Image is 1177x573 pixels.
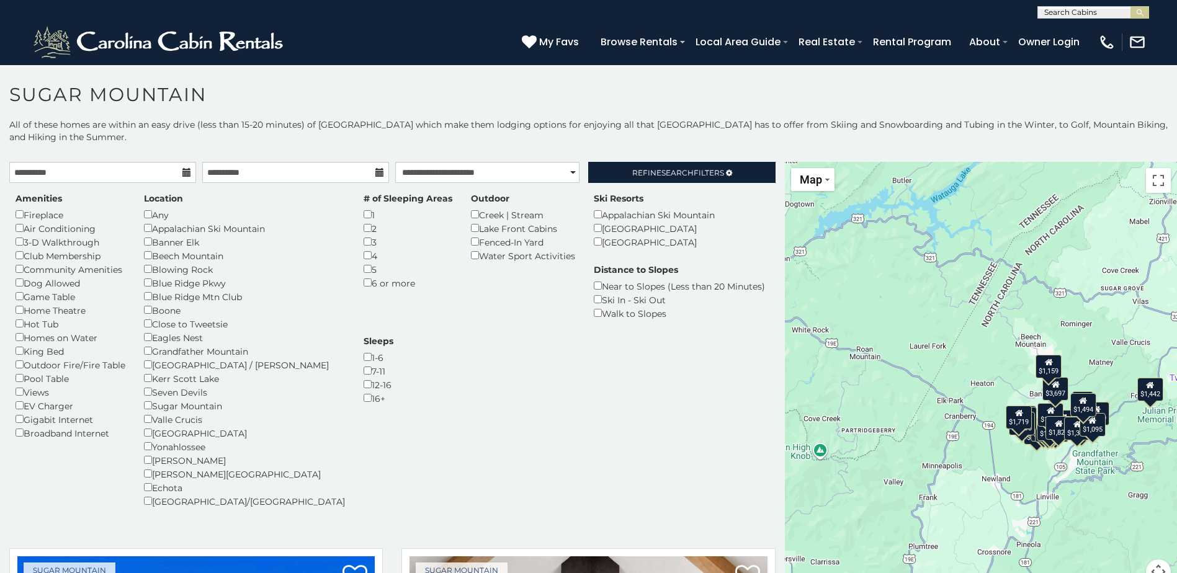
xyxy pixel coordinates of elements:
div: 3 [364,235,452,249]
label: # of Sleeping Areas [364,192,452,205]
span: Refine Filters [632,168,724,177]
div: Kerr Scott Lake [144,371,345,385]
label: Sleeps [364,335,393,347]
button: Toggle fullscreen view [1146,168,1171,193]
div: 5 [364,262,452,276]
div: Home Theatre [16,303,125,317]
div: Valle Crucis [144,412,345,426]
div: Grandfather Mountain [144,344,345,358]
label: Ski Resorts [594,192,643,205]
label: Amenities [16,192,62,205]
div: Banner Elk [144,235,345,249]
div: $1,159 [1036,354,1062,378]
label: Location [144,192,183,205]
div: 2 [364,221,452,235]
div: Blue Ridge Pkwy [144,276,345,290]
div: $1,095 [1080,412,1106,436]
div: Hot Tub [16,317,125,331]
div: [PERSON_NAME] [144,453,345,467]
label: Distance to Slopes [594,264,678,276]
a: Browse Rentals [594,31,684,53]
div: $1,820 [1045,415,1072,439]
div: Seven Devils [144,385,345,399]
div: Sugar Mountain [144,399,345,412]
a: RefineSearchFilters [588,162,775,183]
a: My Favs [522,34,582,50]
div: Community Amenities [16,262,125,276]
div: $1,494 [1070,393,1096,417]
div: [PERSON_NAME][GEOGRAPHIC_DATA] [144,467,345,481]
div: [GEOGRAPHIC_DATA] / [PERSON_NAME] [144,358,345,371]
span: My Favs [539,34,579,50]
button: Change map style [791,168,835,191]
div: Gigabit Internet [16,412,125,426]
div: Beech Mountain [144,249,345,262]
a: About [963,31,1006,53]
div: $1,003 [1035,418,1061,442]
div: $3,697 [1042,377,1068,401]
div: Creek | Stream [471,208,575,221]
div: Walk to Slopes [594,306,765,320]
div: [GEOGRAPHIC_DATA] [144,426,345,440]
div: Pool Table [16,371,125,385]
div: Homes on Water [16,331,125,344]
div: Water Sport Activities [471,249,575,262]
img: phone-regular-white.png [1098,33,1116,51]
div: Near to Slopes (Less than 20 Minutes) [594,279,765,293]
div: $2,602 [1042,419,1068,442]
div: Ski In - Ski Out [594,293,765,306]
div: Fenced-In Yard [471,235,575,249]
a: Owner Login [1012,31,1086,53]
div: Game Table [16,290,125,303]
div: $1,790 [1009,411,1035,435]
div: Appalachian Ski Mountain [144,221,345,235]
div: 1-6 [364,350,393,364]
div: $1,719 [1006,405,1032,429]
div: $1,442 [1137,377,1163,401]
div: $1,053 [1037,417,1063,441]
div: Dog Allowed [16,276,125,290]
div: Echota [144,481,345,494]
label: Outdoor [471,192,509,205]
div: Outdoor Fire/Fire Table [16,358,125,371]
div: King Bed [16,344,125,358]
div: Blue Ridge Mtn Club [144,290,345,303]
div: 1 [364,208,452,221]
div: 7-11 [364,364,393,378]
span: Search [661,168,694,177]
div: Eagles Nest [144,331,345,344]
a: Rental Program [867,31,957,53]
div: [GEOGRAPHIC_DATA] [594,235,715,249]
div: Boone [144,303,345,317]
div: 4 [364,249,452,262]
div: Club Membership [16,249,125,262]
div: [GEOGRAPHIC_DATA]/[GEOGRAPHIC_DATA] [144,494,345,508]
div: 3-D Walkthrough [16,235,125,249]
div: Air Conditioning [16,221,125,235]
img: White-1-2.png [31,24,289,61]
div: Broadband Internet [16,426,125,440]
div: Any [144,208,345,221]
div: EV Charger [16,399,125,412]
a: Local Area Guide [689,31,787,53]
div: Blowing Rock [144,262,345,276]
div: Yonahlossee [144,440,345,453]
div: Lake Front Cabins [471,221,575,235]
div: Views [16,385,125,399]
div: Close to Tweetsie [144,317,345,331]
div: Appalachian Ski Mountain [594,208,715,221]
div: $2,723 [1023,420,1049,444]
div: Fireplace [16,208,125,221]
div: [GEOGRAPHIC_DATA] [594,221,715,235]
img: mail-regular-white.png [1129,33,1146,51]
span: Map [800,173,822,186]
div: $878 [1072,391,1093,415]
div: $1,079 [1083,402,1109,425]
a: Real Estate [792,31,861,53]
div: 12-16 [364,378,393,391]
div: 6 or more [364,276,452,290]
div: $1,016 [1037,403,1063,427]
div: $1,355 [1064,417,1090,440]
div: 16+ [364,391,393,405]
